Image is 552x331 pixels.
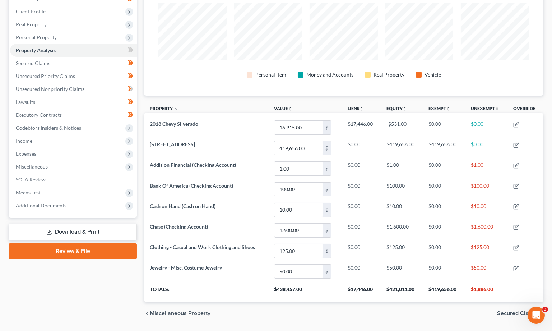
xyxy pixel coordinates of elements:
[274,265,323,278] input: 0.00
[465,179,507,199] td: $100.00
[150,311,210,316] span: Miscellaneous Property
[423,199,465,220] td: $0.00
[150,162,236,168] span: Addition Financial (Checking Account)
[446,107,451,111] i: unfold_more
[274,162,323,175] input: 0.00
[381,179,423,199] td: $100.00
[381,199,423,220] td: $10.00
[423,240,465,261] td: $0.00
[16,99,35,105] span: Lawsuits
[423,220,465,240] td: $0.00
[274,183,323,196] input: 0.00
[386,106,407,111] a: Equityunfold_more
[497,311,543,316] button: Secured Claims chevron_right
[10,173,137,186] a: SOFA Review
[10,83,137,96] a: Unsecured Nonpriority Claims
[374,71,404,78] div: Real Property
[342,199,381,220] td: $0.00
[16,176,46,183] span: SOFA Review
[274,106,292,111] a: Valueunfold_more
[274,141,323,155] input: 0.00
[465,261,507,282] td: $50.00
[150,224,208,230] span: Chase (Checking Account)
[144,311,210,316] button: chevron_left Miscellaneous Property
[381,138,423,158] td: $419,656.00
[497,311,538,316] span: Secured Claims
[403,107,407,111] i: unfold_more
[381,220,423,240] td: $1,600.00
[16,86,84,92] span: Unsecured Nonpriority Claims
[342,117,381,138] td: $17,446.00
[465,117,507,138] td: $0.00
[10,96,137,109] a: Lawsuits
[425,71,441,78] div: Vehicle
[465,158,507,179] td: $1.00
[342,138,381,158] td: $0.00
[542,307,548,312] span: 3
[528,307,545,324] iframe: Intercom live chat
[150,183,233,189] span: Bank Of America (Checking Account)
[16,73,75,79] span: Unsecured Priority Claims
[10,57,137,70] a: Secured Claims
[323,203,331,217] div: $
[16,112,62,118] span: Executory Contracts
[465,220,507,240] td: $1,600.00
[471,106,499,111] a: Unexemptunfold_more
[381,117,423,138] td: -$531.00
[360,107,364,111] i: unfold_more
[495,107,499,111] i: unfold_more
[342,158,381,179] td: $0.00
[150,121,198,127] span: 2018 Chevy Silverado
[268,282,342,302] th: $438,457.00
[381,261,423,282] td: $50.00
[323,121,331,134] div: $
[274,203,323,217] input: 0.00
[16,60,50,66] span: Secured Claims
[274,244,323,258] input: 0.00
[423,261,465,282] td: $0.00
[16,164,48,170] span: Miscellaneous
[342,261,381,282] td: $0.00
[144,311,150,316] i: chevron_left
[381,240,423,261] td: $125.00
[306,71,353,78] div: Money and Accounts
[9,243,137,259] a: Review & File
[16,21,47,27] span: Real Property
[144,282,268,302] th: Totals:
[323,224,331,237] div: $
[16,189,41,196] span: Means Test
[323,162,331,175] div: $
[465,240,507,261] td: $125.00
[150,203,215,209] span: Cash on Hand (Cash on Hand)
[323,183,331,196] div: $
[16,34,57,40] span: Personal Property
[342,220,381,240] td: $0.00
[429,106,451,111] a: Exemptunfold_more
[16,151,36,157] span: Expenses
[423,282,465,302] th: $419,656.00
[10,109,137,121] a: Executory Contracts
[16,202,66,208] span: Additional Documents
[323,244,331,258] div: $
[507,101,543,118] th: Override
[16,138,32,144] span: Income
[381,158,423,179] td: $1.00
[288,107,292,111] i: unfold_more
[465,199,507,220] td: $10.00
[255,71,286,78] div: Personal Item
[150,106,178,111] a: Property expand_less
[423,158,465,179] td: $0.00
[381,282,423,302] th: $421,011.00
[323,141,331,155] div: $
[274,121,323,134] input: 0.00
[323,265,331,278] div: $
[10,70,137,83] a: Unsecured Priority Claims
[423,117,465,138] td: $0.00
[150,141,195,147] span: [STREET_ADDRESS]
[342,282,381,302] th: $17,446.00
[274,224,323,237] input: 0.00
[173,107,178,111] i: expand_less
[423,179,465,199] td: $0.00
[348,106,364,111] a: Liensunfold_more
[9,224,137,240] a: Download & Print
